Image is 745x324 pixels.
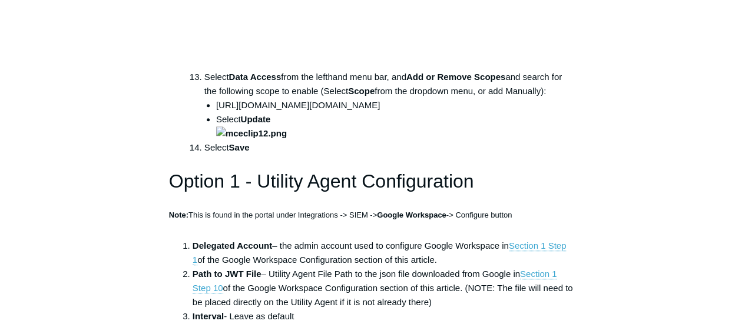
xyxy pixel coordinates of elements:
[169,166,576,226] h1: Option 1 - Utility Agent Configuration
[216,114,287,138] strong: Update
[193,239,576,267] li: – the admin account used to configure Google Workspace in of the Google Workspace Configuration s...
[169,211,512,219] span: This is found in the portal under Integrations -> SIEM -> -> Configure button
[216,98,576,112] li: [URL][DOMAIN_NAME][DOMAIN_NAME]
[169,211,188,219] strong: Note:
[193,311,224,321] strong: Interval
[193,269,261,279] strong: Path to JWT File
[204,141,576,155] li: Select
[377,211,446,219] strong: Google Workspace
[229,72,281,82] strong: Data Access
[216,126,287,141] img: mceclip12.png
[406,72,505,82] strong: Add or Remove Scopes
[204,70,576,141] li: Select from the lefthand menu bar, and and search for the following scope to enable (Select from ...
[229,142,249,152] strong: Save
[216,112,576,141] li: Select
[193,267,576,309] li: – Utility Agent File Path to the json file downloaded from Google in of the Google Workspace Conf...
[193,241,272,250] strong: Delegated Account
[348,86,375,96] strong: Scope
